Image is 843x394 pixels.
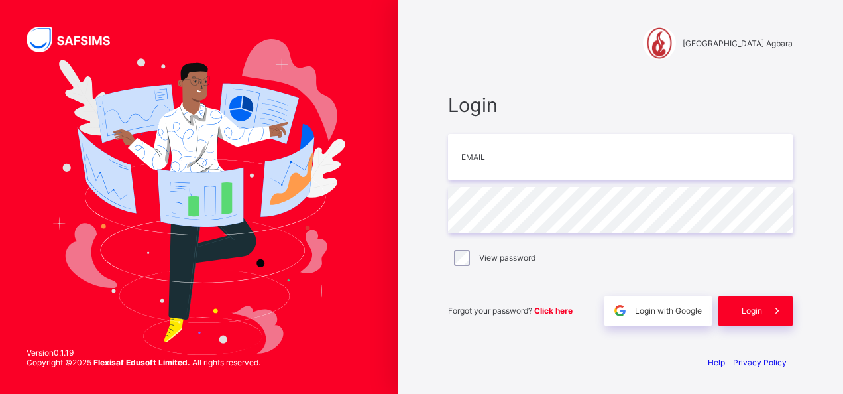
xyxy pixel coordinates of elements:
span: Version 0.1.19 [27,348,260,358]
span: Login [742,306,762,316]
span: Login [448,94,793,117]
span: Login with Google [635,306,702,316]
a: Privacy Policy [733,358,787,367]
a: Help [708,358,725,367]
span: Forgot your password? [448,306,573,316]
label: View password [479,253,535,263]
span: [GEOGRAPHIC_DATA] Agbara [683,38,793,48]
a: Click here [534,306,573,316]
img: google.396cfc9801f0270233282035f929180a.svg [612,303,628,318]
img: Hero Image [52,39,345,354]
img: SAFSIMS Logo [27,27,126,52]
strong: Flexisaf Edusoft Limited. [93,358,190,367]
span: Copyright © 2025 All rights reserved. [27,358,260,367]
